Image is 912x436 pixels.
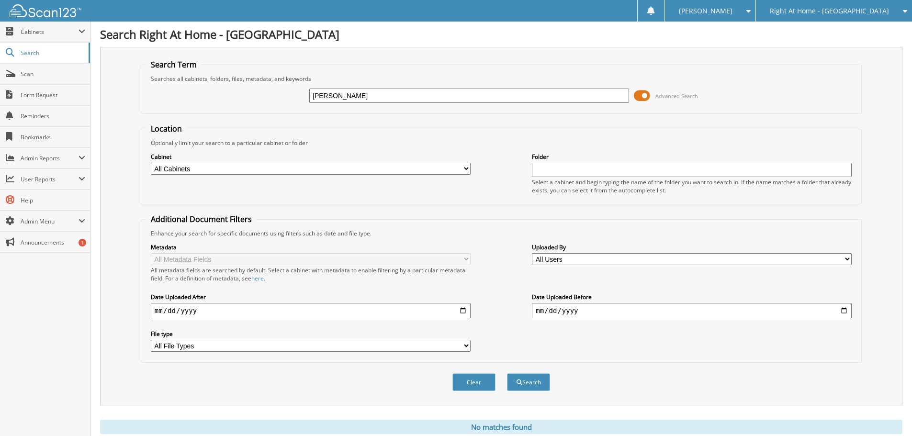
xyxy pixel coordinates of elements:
div: No matches found [100,420,902,434]
div: All metadata fields are searched by default. Select a cabinet with metadata to enable filtering b... [151,266,471,282]
h1: Search Right At Home - [GEOGRAPHIC_DATA] [100,26,902,42]
span: Form Request [21,91,85,99]
label: Uploaded By [532,243,852,251]
div: Optionally limit your search to a particular cabinet or folder [146,139,856,147]
div: Enhance your search for specific documents using filters such as date and file type. [146,229,856,237]
legend: Location [146,123,187,134]
span: Advanced Search [655,92,698,100]
span: Right At Home - [GEOGRAPHIC_DATA] [770,8,889,14]
span: [PERSON_NAME] [679,8,732,14]
input: end [532,303,852,318]
span: Cabinets [21,28,79,36]
div: Select a cabinet and begin typing the name of the folder you want to search in. If the name match... [532,178,852,194]
div: 1 [79,239,86,246]
span: User Reports [21,175,79,183]
label: Date Uploaded After [151,293,471,301]
iframe: Chat Widget [864,390,912,436]
span: Help [21,196,85,204]
span: Admin Menu [21,217,79,225]
span: Admin Reports [21,154,79,162]
span: Bookmarks [21,133,85,141]
label: File type [151,330,471,338]
a: here [251,274,264,282]
label: Date Uploaded Before [532,293,852,301]
span: Announcements [21,238,85,246]
legend: Search Term [146,59,202,70]
div: Searches all cabinets, folders, files, metadata, and keywords [146,75,856,83]
img: scan123-logo-white.svg [10,4,81,17]
label: Folder [532,153,852,161]
span: Scan [21,70,85,78]
span: Reminders [21,112,85,120]
label: Metadata [151,243,471,251]
button: Clear [452,373,495,391]
span: Search [21,49,84,57]
legend: Additional Document Filters [146,214,257,224]
label: Cabinet [151,153,471,161]
input: start [151,303,471,318]
button: Search [507,373,550,391]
